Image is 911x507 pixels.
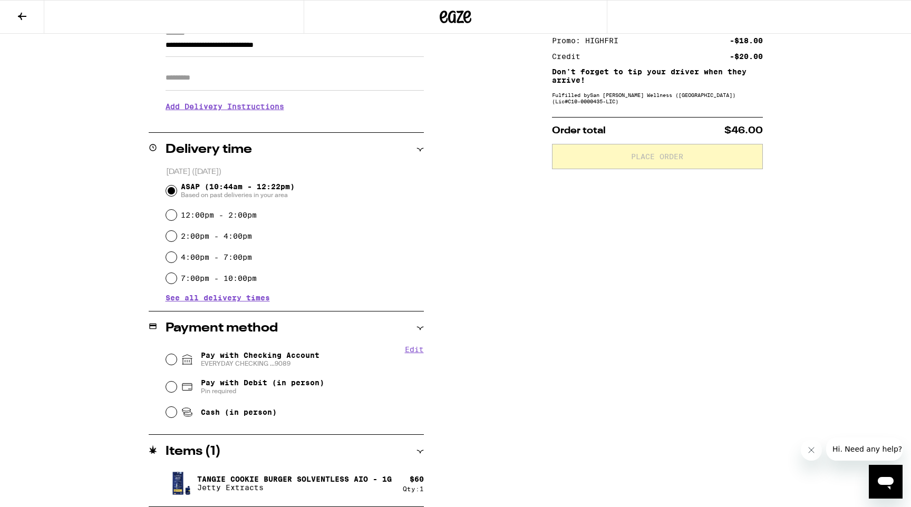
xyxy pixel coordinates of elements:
[730,53,763,60] div: -$20.00
[552,92,763,104] div: Fulfilled by San [PERSON_NAME] Wellness ([GEOGRAPHIC_DATA]) (Lic# C10-0000435-LIC )
[201,378,324,387] span: Pay with Debit (in person)
[403,485,424,492] div: Qty: 1
[552,53,588,60] div: Credit
[201,359,319,368] span: EVERYDAY CHECKING ...9089
[197,475,392,483] p: Tangie Cookie Burger Solventless AIO - 1g
[181,253,252,261] label: 4:00pm - 7:00pm
[869,465,903,499] iframe: Button to launch messaging window
[181,191,295,199] span: Based on past deliveries in your area
[410,475,424,483] div: $ 60
[405,345,424,354] button: Edit
[166,469,195,498] img: Tangie Cookie Burger Solventless AIO - 1g
[166,143,252,156] h2: Delivery time
[552,67,763,84] p: Don't forget to tip your driver when they arrive!
[730,37,763,44] div: -$18.00
[552,37,626,44] div: Promo: HIGHFRI
[166,167,424,177] p: [DATE] ([DATE])
[181,232,252,240] label: 2:00pm - 4:00pm
[631,153,683,160] span: Place Order
[552,126,606,135] span: Order total
[166,94,424,119] h3: Add Delivery Instructions
[181,182,295,199] span: ASAP (10:44am - 12:22pm)
[201,351,319,368] span: Pay with Checking Account
[201,387,324,395] span: Pin required
[197,483,392,492] p: Jetty Extracts
[826,437,903,461] iframe: Message from company
[166,294,270,301] button: See all delivery times
[181,211,257,219] label: 12:00pm - 2:00pm
[166,445,221,458] h2: Items ( 1 )
[552,144,763,169] button: Place Order
[801,440,822,461] iframe: Close message
[724,126,763,135] span: $46.00
[166,119,424,127] p: We'll contact you at [PHONE_NUMBER] when we arrive
[181,274,257,282] label: 7:00pm - 10:00pm
[166,322,278,335] h2: Payment method
[201,408,277,416] span: Cash (in person)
